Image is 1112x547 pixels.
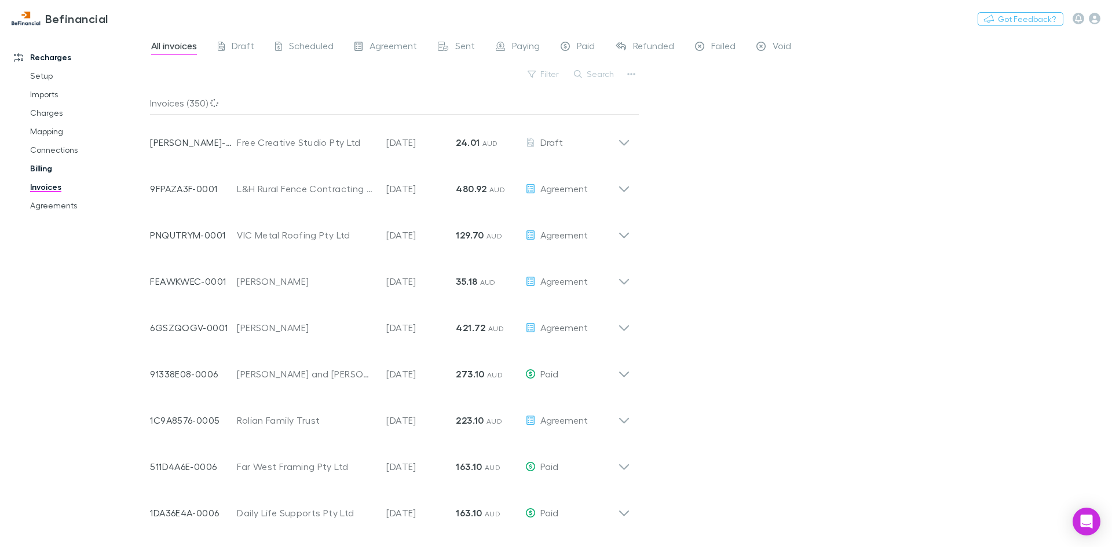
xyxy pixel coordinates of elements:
[150,367,237,381] p: 91338E08-0006
[141,439,639,485] div: 511D4A6E-0006Far West Framing Pty Ltd[DATE]163.10 AUDPaid
[141,161,639,207] div: 9FPAZA3F-0001L&H Rural Fence Contracting Pty Ltd[DATE]480.92 AUDAgreement
[237,506,375,520] div: Daily Life Supports Pty Ltd
[150,228,237,242] p: PNQUTRYM-0001
[19,159,156,178] a: Billing
[577,40,595,55] span: Paid
[237,413,375,427] div: Rolian Family Trust
[480,278,496,287] span: AUD
[540,414,588,425] span: Agreement
[19,178,156,196] a: Invoices
[455,40,475,55] span: Sent
[19,196,156,215] a: Agreements
[456,229,484,241] strong: 129.70
[19,122,156,141] a: Mapping
[488,324,504,333] span: AUD
[386,460,456,473] p: [DATE]
[489,185,505,194] span: AUD
[12,12,41,25] img: Befinancial's Logo
[237,321,375,335] div: [PERSON_NAME]
[482,139,498,148] span: AUD
[487,370,503,379] span: AUD
[5,5,115,32] a: Befinancial
[386,135,456,149] p: [DATE]
[456,368,484,380] strong: 273.10
[141,392,639,439] div: 1C9A8576-0005Rolian Family Trust[DATE]223.10 AUDAgreement
[237,228,375,242] div: VIC Metal Roofing Pty Ltd
[487,232,502,240] span: AUD
[485,463,500,472] span: AUD
[487,417,502,425] span: AUD
[150,506,237,520] p: 1DA36E4A-0006
[456,276,477,287] strong: 35.18
[237,274,375,288] div: [PERSON_NAME]
[19,104,156,122] a: Charges
[150,274,237,288] p: FEAWKWEC-0001
[141,485,639,531] div: 1DA36E4A-0006Daily Life Supports Pty Ltd[DATE]163.10 AUDPaid
[237,135,375,149] div: Free Creative Studio Pty Ltd
[522,67,566,81] button: Filter
[19,85,156,104] a: Imports
[456,507,482,519] strong: 163.10
[289,40,334,55] span: Scheduled
[540,322,588,333] span: Agreement
[978,12,1063,26] button: Got Feedback?
[150,182,237,196] p: 9FPAZA3F-0001
[237,460,375,473] div: Far West Framing Pty Ltd
[540,183,588,194] span: Agreement
[386,367,456,381] p: [DATE]
[2,48,156,67] a: Recharges
[386,182,456,196] p: [DATE]
[456,322,485,333] strong: 421.72
[456,183,487,194] strong: 480.92
[141,346,639,392] div: 91338E08-0006[PERSON_NAME] and [PERSON_NAME] Family Trust[DATE]273.10 AUDPaid
[151,40,197,55] span: All invoices
[456,414,484,426] strong: 223.10
[237,367,375,381] div: [PERSON_NAME] and [PERSON_NAME] Family Trust
[150,321,237,335] p: 6GSZQOGV-0001
[386,413,456,427] p: [DATE]
[456,137,480,148] strong: 24.01
[568,67,621,81] button: Search
[150,460,237,473] p: 511D4A6E-0006
[773,40,791,55] span: Void
[141,254,639,300] div: FEAWKWEC-0001[PERSON_NAME][DATE]35.18 AUDAgreement
[711,40,736,55] span: Failed
[386,321,456,335] p: [DATE]
[540,137,563,148] span: Draft
[19,67,156,85] a: Setup
[540,461,558,472] span: Paid
[540,368,558,379] span: Paid
[45,12,108,25] h3: Befinancial
[370,40,417,55] span: Agreement
[141,207,639,254] div: PNQUTRYM-0001VIC Metal Roofing Pty Ltd[DATE]129.70 AUDAgreement
[1073,508,1100,535] div: Open Intercom Messenger
[456,461,482,472] strong: 163.10
[232,40,254,55] span: Draft
[141,115,639,161] div: [PERSON_NAME]-0355Free Creative Studio Pty Ltd[DATE]24.01 AUDDraft
[386,274,456,288] p: [DATE]
[485,509,500,518] span: AUD
[540,229,588,240] span: Agreement
[633,40,674,55] span: Refunded
[512,40,540,55] span: Paying
[141,300,639,346] div: 6GSZQOGV-0001[PERSON_NAME][DATE]421.72 AUDAgreement
[386,228,456,242] p: [DATE]
[540,276,588,287] span: Agreement
[150,413,237,427] p: 1C9A8576-0005
[237,182,375,196] div: L&H Rural Fence Contracting Pty Ltd
[386,506,456,520] p: [DATE]
[150,135,237,149] p: [PERSON_NAME]-0355
[19,141,156,159] a: Connections
[540,507,558,518] span: Paid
